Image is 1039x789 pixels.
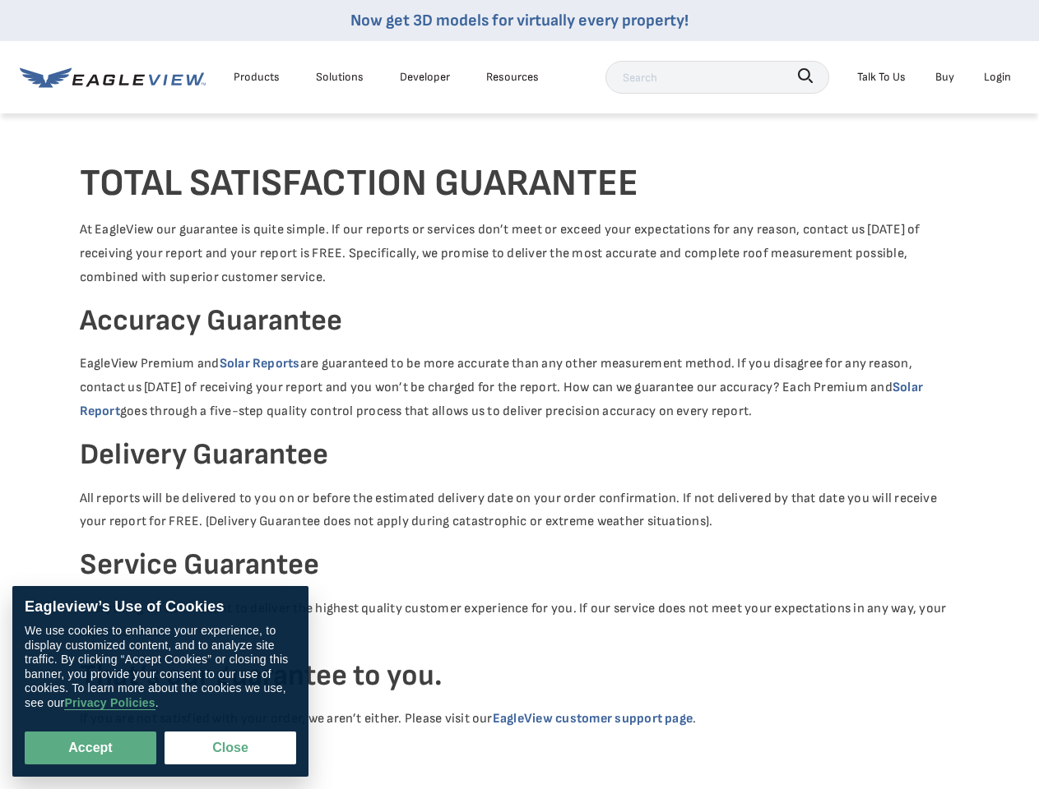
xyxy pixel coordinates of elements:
a: Developer [400,67,450,87]
p: At EagleView our guarantee is quite simple. If our reports or services don’t meet or exceed your ... [80,219,960,289]
h3: TOTAL SATISFACTION GUARANTEE [80,161,960,206]
a: Buy [935,67,954,87]
a: Privacy Policies [64,697,155,711]
a: EagleView customer support page [493,711,693,727]
div: Products [234,67,280,87]
button: Close [165,731,296,764]
p: Everything we do is meant to deliver the highest quality customer experience for you. If our serv... [80,598,960,645]
p: All reports will be delivered to you on or before the estimated delivery date on your order confi... [80,487,960,535]
button: Accept [25,731,156,764]
input: Search [605,61,829,94]
div: We use cookies to enhance your experience, to display customized content, and to analyze site tra... [25,625,296,711]
h4: Service Guarantee [80,547,960,585]
p: If you are not satisfied with your order, we aren’t either. Please visit our . [80,708,960,731]
h4: Accuracy Guarantee [80,302,960,341]
div: Resources [486,67,539,87]
p: EagleView Premium and are guaranteed to be more accurate than any other measurement method. If yo... [80,353,960,423]
a: Solar Report [80,380,924,419]
div: Solutions [316,67,364,87]
div: Login [984,67,1011,87]
a: Solar Reports [220,356,300,371]
div: Eagleview’s Use of Cookies [25,598,296,616]
h4: That’s our guarantee to you. [80,657,960,696]
h4: Delivery Guarantee [80,436,960,475]
div: Talk To Us [857,67,906,87]
a: Now get 3D models for virtually every property! [350,11,689,30]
